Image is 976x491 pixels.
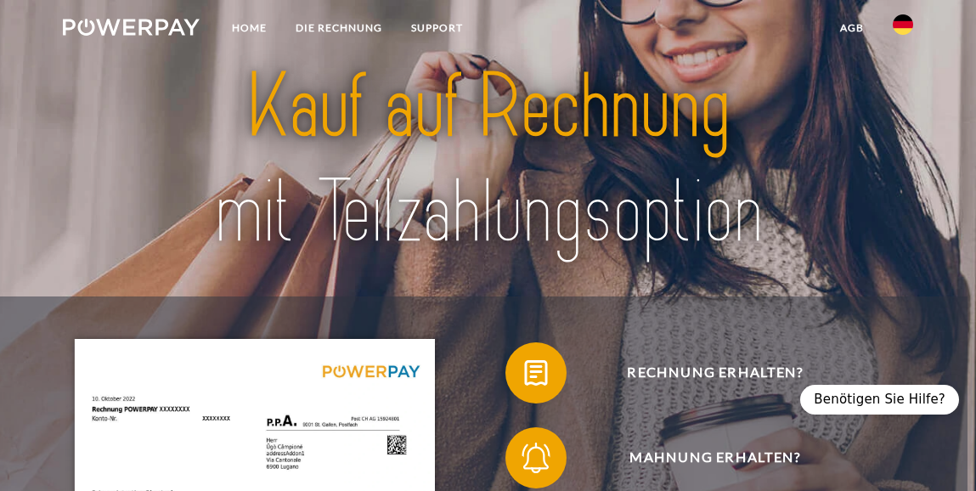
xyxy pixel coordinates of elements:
div: Benötigen Sie Hilfe? [800,385,959,415]
img: qb_bill.svg [517,353,556,392]
a: Home [217,13,281,43]
a: agb [826,13,878,43]
img: logo-powerpay-white.svg [63,19,200,36]
img: qb_bell.svg [517,438,556,477]
button: Mahnung erhalten? [505,427,903,488]
span: Mahnung erhalten? [528,427,903,488]
a: DIE RECHNUNG [281,13,397,43]
a: SUPPORT [397,13,477,43]
button: Rechnung erhalten? [505,342,903,404]
span: Rechnung erhalten? [528,342,903,404]
img: title-powerpay_de.svg [149,49,826,270]
img: de [893,14,913,35]
a: Rechnung erhalten? [483,339,925,407]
